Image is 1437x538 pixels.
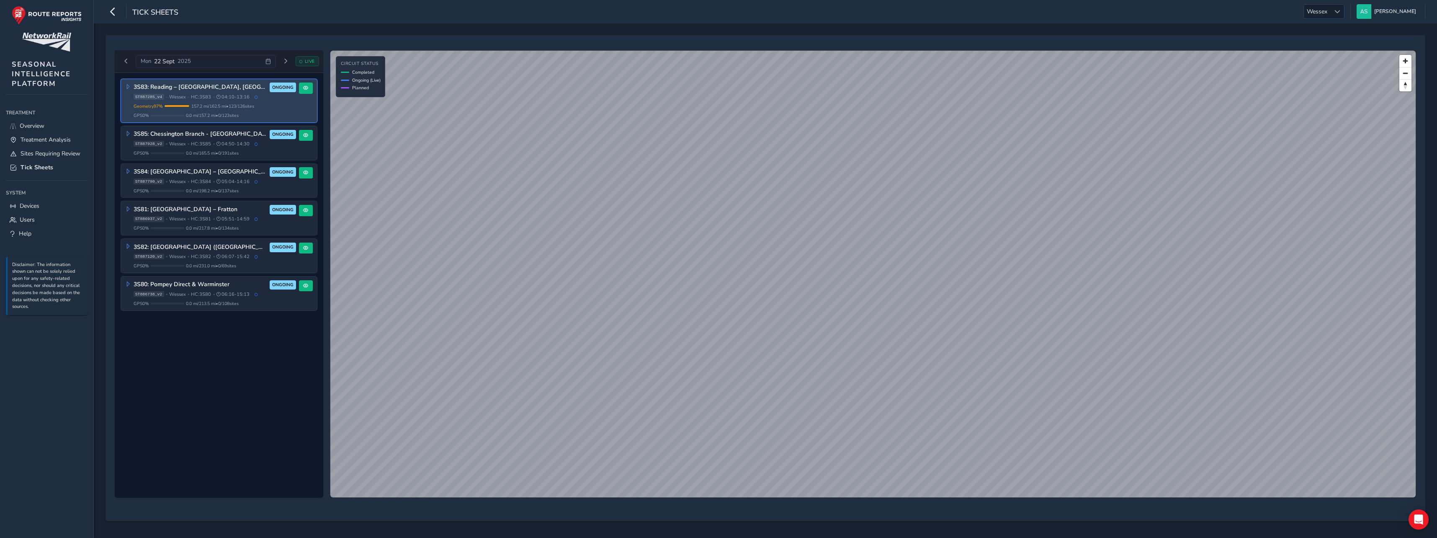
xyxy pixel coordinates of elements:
span: Wessex [1304,5,1330,18]
span: • [213,292,215,297]
span: GPS 0 % [134,300,149,307]
a: Treatment Analysis [6,133,88,147]
span: ONGOING [272,207,294,213]
span: GPS 0 % [134,225,149,231]
span: • [213,179,215,184]
span: 05:04 - 14:16 [216,178,250,185]
span: Geometry 97 % [134,103,163,109]
span: • [166,95,167,99]
span: • [166,179,167,184]
span: • [188,217,189,221]
div: Open Intercom Messenger [1409,510,1429,530]
span: 06:07 - 15:42 [216,253,250,260]
h3: 3S82: [GEOGRAPHIC_DATA] ([GEOGRAPHIC_DATA]) [134,244,267,251]
span: LIVE [305,58,315,65]
span: Wessex [169,141,186,147]
span: ONGOING [272,169,294,176]
button: Previous day [119,56,133,67]
span: GPS 0 % [134,112,149,119]
span: • [213,217,215,221]
span: ONGOING [272,244,294,251]
span: • [166,292,167,297]
h3: 3S84: [GEOGRAPHIC_DATA] – [GEOGRAPHIC_DATA], [GEOGRAPHIC_DATA], [GEOGRAPHIC_DATA] [134,168,267,176]
span: Users [20,216,35,224]
a: Help [6,227,88,241]
h3: 3S85: Chessington Branch - [GEOGRAPHIC_DATA], [GEOGRAPHIC_DATA] [134,131,267,138]
button: Reset bearing to north [1399,79,1411,91]
canvas: Map [330,51,1416,497]
span: 04:10 - 13:16 [216,94,250,100]
span: ST887285_v4 [134,94,164,100]
button: Next day [279,56,293,67]
span: 06:16 - 15:13 [216,291,250,297]
span: HC: 3S83 [191,94,211,100]
h3: 3S80: Pompey Direct & Warminster [134,281,267,288]
span: • [213,142,215,146]
span: Help [19,230,31,238]
span: 22 Sept [154,57,175,65]
span: • [213,95,215,99]
span: ST887790_v2 [134,178,164,184]
img: rr logo [12,6,82,25]
span: ST886937_v2 [134,216,164,222]
span: Tick Sheets [21,163,53,171]
span: Completed [352,69,374,75]
span: HC: 3S80 [191,291,211,297]
span: Ongoing (Live) [352,77,381,83]
span: ONGOING [272,282,294,288]
span: Tick Sheets [132,7,178,19]
span: ONGOING [272,131,294,138]
span: ST887120_v2 [134,254,164,260]
span: • [188,292,189,297]
span: SEASONAL INTELLIGENCE PLATFORM [12,59,71,88]
span: 0.0 mi / 165.5 mi • 0 / 191 sites [186,150,239,156]
span: • [188,254,189,259]
span: 0.0 mi / 213.5 mi • 0 / 108 sites [186,300,239,307]
span: Overview [20,122,44,130]
span: Devices [20,202,39,210]
span: 04:50 - 14:30 [216,141,250,147]
span: 0.0 mi / 231.0 mi • 0 / 69 sites [186,263,236,269]
span: ST886738_v2 [134,291,164,297]
span: Wessex [169,291,186,297]
span: • [213,254,215,259]
button: Zoom in [1399,55,1411,67]
span: Wessex [169,253,186,260]
span: Planned [352,85,369,91]
p: Disclaimer: The information shown can not be solely relied upon for any safety-related decisions,... [12,261,83,311]
h4: Circuit Status [341,61,381,67]
span: Treatment Analysis [21,136,71,144]
a: Devices [6,199,88,213]
span: Mon [141,57,151,65]
span: 05:51 - 14:59 [216,216,250,222]
a: Overview [6,119,88,133]
h3: 3S83: Reading – [GEOGRAPHIC_DATA], [GEOGRAPHIC_DATA], [US_STATE][GEOGRAPHIC_DATA] [134,84,267,91]
span: 0.0 mi / 217.8 mi • 0 / 134 sites [186,225,239,231]
span: [PERSON_NAME] [1374,4,1416,19]
span: • [166,254,167,259]
span: Sites Requiring Review [21,150,80,158]
span: GPS 0 % [134,188,149,194]
div: Treatment [6,106,88,119]
span: 157.2 mi / 162.5 mi • 123 / 126 sites [191,103,254,109]
span: • [166,142,167,146]
span: Wessex [169,94,186,100]
span: 0.0 mi / 157.2 mi • 0 / 123 sites [186,112,239,119]
span: 2025 [178,57,191,65]
span: GPS 0 % [134,263,149,269]
img: diamond-layout [1357,4,1371,19]
span: Wessex [169,178,186,185]
a: Sites Requiring Review [6,147,88,160]
img: customer logo [22,33,71,52]
h3: 3S81: [GEOGRAPHIC_DATA] – Fratton [134,206,267,213]
span: HC: 3S81 [191,216,211,222]
span: HC: 3S85 [191,141,211,147]
a: Tick Sheets [6,160,88,174]
div: System [6,186,88,199]
span: GPS 0 % [134,150,149,156]
span: • [188,95,189,99]
button: Zoom out [1399,67,1411,79]
span: 0.0 mi / 198.2 mi • 0 / 137 sites [186,188,239,194]
a: Users [6,213,88,227]
span: • [166,217,167,221]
